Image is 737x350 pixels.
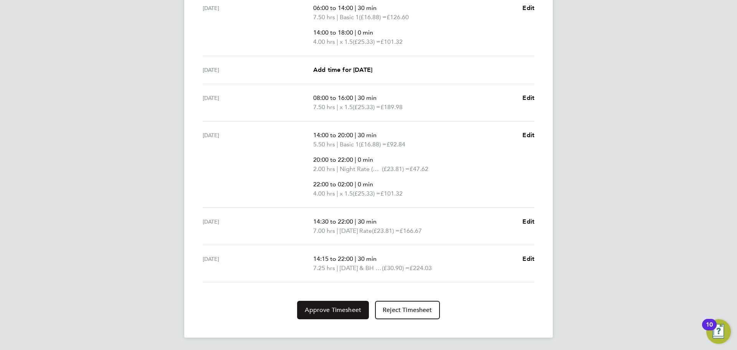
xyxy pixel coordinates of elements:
span: Add time for [DATE] [313,66,372,73]
span: Edit [522,255,534,262]
button: Open Resource Center, 10 new notifications [706,319,731,344]
span: £166.67 [400,227,422,234]
span: | [355,255,356,262]
a: Edit [522,217,534,226]
span: | [337,264,338,272]
span: Edit [522,4,534,12]
span: 30 min [358,94,377,101]
span: | [337,103,338,111]
span: Approve Timesheet [305,306,361,314]
span: 14:00 to 20:00 [313,131,353,139]
span: 7.50 hrs [313,13,335,21]
span: [DATE] & BH Rate [340,264,382,273]
span: £101.32 [380,38,403,45]
span: (£25.33) = [353,190,380,197]
div: [DATE] [203,3,313,46]
span: | [355,218,356,225]
span: 4.00 hrs [313,190,335,197]
a: Edit [522,93,534,103]
span: | [337,227,338,234]
span: | [355,156,356,163]
span: 14:30 to 22:00 [313,218,353,225]
span: | [337,38,338,45]
span: £47.62 [410,165,428,173]
span: £126.60 [387,13,409,21]
span: (£23.81) = [382,165,410,173]
div: [DATE] [203,131,313,198]
span: 7.00 hrs [313,227,335,234]
span: x 1.5 [340,103,353,112]
span: Reject Timesheet [383,306,432,314]
span: (£25.33) = [353,103,380,111]
button: Approve Timesheet [297,301,369,319]
span: | [355,181,356,188]
span: £224.03 [410,264,432,272]
span: 0 min [358,181,373,188]
span: 0 min [358,29,373,36]
span: | [355,94,356,101]
div: [DATE] [203,93,313,112]
span: 30 min [358,255,377,262]
span: x 1.5 [340,189,353,198]
span: 30 min [358,4,377,12]
a: Edit [522,3,534,13]
div: 10 [706,325,713,335]
span: [DATE] Rate [340,226,372,236]
span: | [355,131,356,139]
span: | [337,141,338,148]
span: (£16.88) = [359,141,387,148]
span: 14:00 to 18:00 [313,29,353,36]
span: (£16.88) = [359,13,387,21]
span: 14:15 to 22:00 [313,255,353,262]
div: [DATE] [203,65,313,75]
span: 7.50 hrs [313,103,335,111]
span: | [355,4,356,12]
a: Edit [522,131,534,140]
span: 5.50 hrs [313,141,335,148]
span: Edit [522,94,534,101]
a: Edit [522,254,534,264]
span: Edit [522,218,534,225]
span: (£23.81) = [372,227,400,234]
span: Basic 1 [340,140,359,149]
span: | [337,190,338,197]
span: x 1.5 [340,37,353,46]
a: Add time for [DATE] [313,65,372,75]
span: 0 min [358,156,373,163]
span: Edit [522,131,534,139]
span: | [337,165,338,173]
div: [DATE] [203,217,313,236]
span: £92.84 [387,141,405,148]
span: 08:00 to 16:00 [313,94,353,101]
span: | [337,13,338,21]
span: 4.00 hrs [313,38,335,45]
span: 20:00 to 22:00 [313,156,353,163]
button: Reject Timesheet [375,301,440,319]
span: (£30.90) = [382,264,410,272]
span: £101.32 [380,190,403,197]
div: [DATE] [203,254,313,273]
span: 22:00 to 02:00 [313,181,353,188]
span: 2.00 hrs [313,165,335,173]
span: (£25.33) = [353,38,380,45]
span: 30 min [358,218,377,225]
span: Night Rate (8pm- 6 am) [340,164,382,174]
span: Basic 1 [340,13,359,22]
span: | [355,29,356,36]
span: 7.25 hrs [313,264,335,272]
span: 06:00 to 14:00 [313,4,353,12]
span: £189.98 [380,103,403,111]
span: 30 min [358,131,377,139]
